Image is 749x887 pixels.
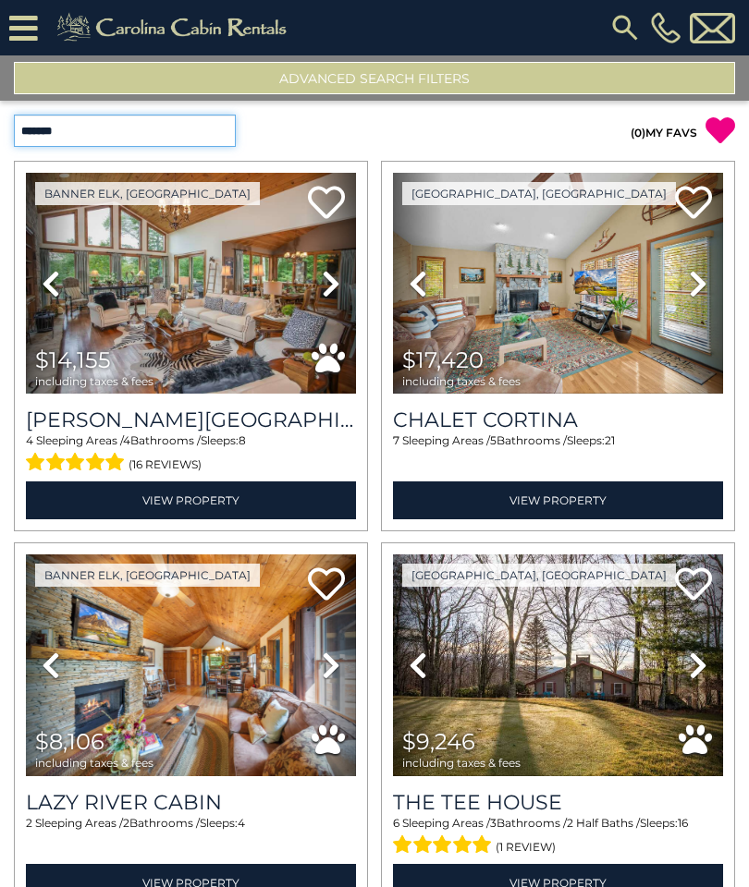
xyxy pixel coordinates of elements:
span: 16 [678,816,688,830]
a: View Property [393,481,723,519]
span: 5 [490,433,497,447]
span: 8 [239,433,246,447]
a: Add to favorites [675,184,712,224]
a: Add to favorites [675,565,712,605]
a: (0)MY FAVS [631,126,697,140]
span: 4 [26,433,33,447]
span: 0 [634,126,642,140]
h3: Misty Mountain Manor [26,407,356,432]
div: Sleeping Areas / Bathrooms / Sleeps: [26,432,356,477]
span: (16 reviews) [129,453,202,477]
span: 21 [605,433,615,447]
a: Chalet Cortina [393,407,723,432]
span: (1 review) [496,835,556,859]
a: Add to favorites [308,565,345,605]
a: Add to favorites [308,184,345,224]
span: 6 [393,816,399,830]
a: [GEOGRAPHIC_DATA], [GEOGRAPHIC_DATA] [402,564,676,587]
span: 3 [490,816,497,830]
span: $17,420 [402,346,484,373]
img: thumbnail_163264953.jpeg [26,173,356,394]
span: $14,155 [35,346,111,373]
div: Sleeping Areas / Bathrooms / Sleeps: [26,815,356,859]
span: $8,106 [35,728,104,755]
a: [PERSON_NAME][GEOGRAPHIC_DATA] [26,407,356,432]
span: ( ) [631,126,645,140]
button: Advanced Search Filters [14,62,735,94]
img: thumbnail_167757115.jpeg [393,554,723,775]
img: thumbnail_169786137.jpeg [393,173,723,394]
a: Lazy River Cabin [26,790,356,815]
span: 4 [238,816,245,830]
span: 2 Half Baths / [567,816,640,830]
a: View Property [26,481,356,519]
span: 4 [123,433,130,447]
a: Banner Elk, [GEOGRAPHIC_DATA] [35,564,260,587]
span: including taxes & fees [35,375,153,387]
span: 2 [26,816,32,830]
img: thumbnail_169465347.jpeg [26,554,356,775]
span: $9,246 [402,728,475,755]
span: including taxes & fees [402,375,521,387]
span: including taxes & fees [35,757,153,769]
a: [GEOGRAPHIC_DATA], [GEOGRAPHIC_DATA] [402,182,676,205]
span: 2 [123,816,129,830]
a: Banner Elk, [GEOGRAPHIC_DATA] [35,182,260,205]
span: including taxes & fees [402,757,521,769]
div: Sleeping Areas / Bathrooms / Sleeps: [393,432,723,477]
div: Sleeping Areas / Bathrooms / Sleeps: [393,815,723,859]
span: 7 [393,433,399,447]
img: search-regular.svg [608,11,642,44]
a: [PHONE_NUMBER] [646,12,685,43]
img: Khaki-logo.png [47,9,302,46]
a: The Tee House [393,790,723,815]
